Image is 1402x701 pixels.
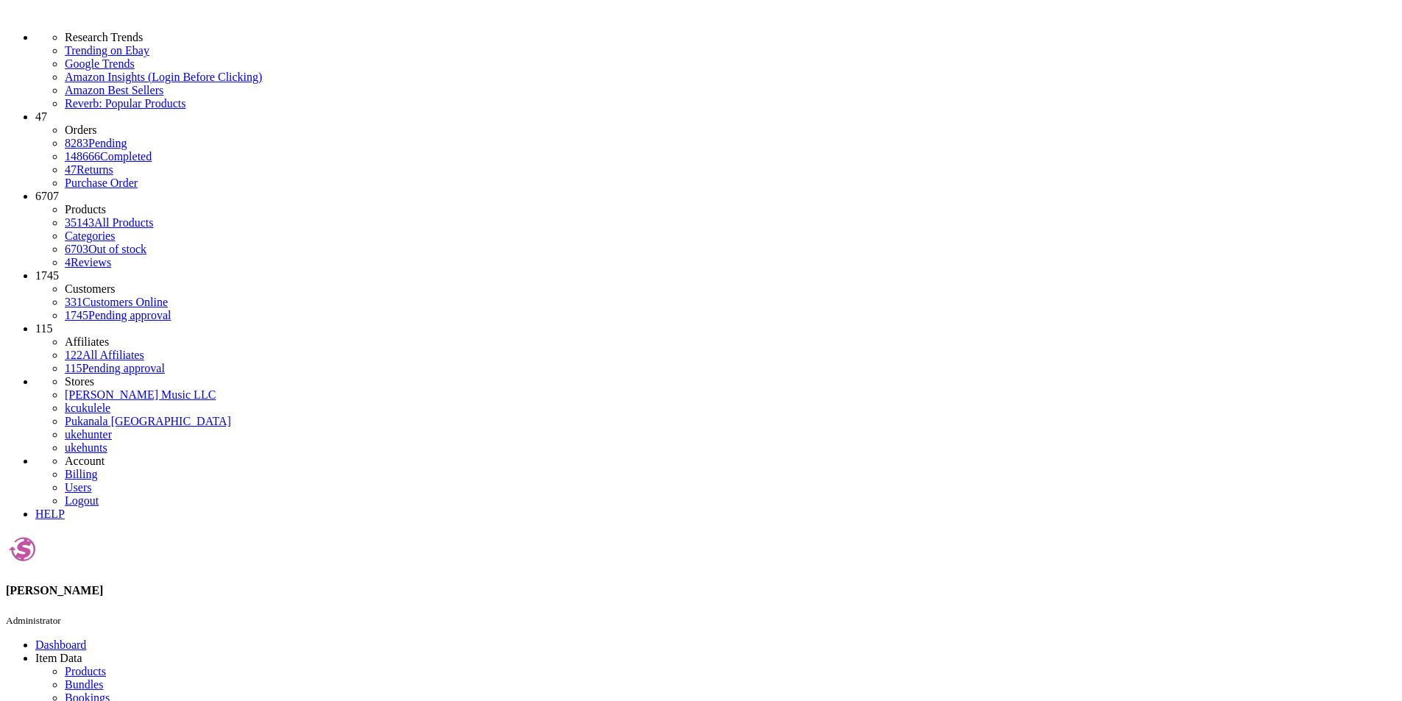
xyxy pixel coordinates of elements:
span: Item Data [35,652,82,664]
span: 1745 [35,269,59,282]
a: 115Pending approval [65,362,165,374]
a: 1745Pending approval [65,309,171,321]
a: Categories [65,229,115,242]
a: [PERSON_NAME] Music LLC [65,388,216,401]
small: Administrator [6,615,61,626]
a: Reverb: Popular Products [65,97,1396,110]
span: 331 [65,296,82,308]
li: Orders [65,124,1396,137]
a: 35143All Products [65,216,153,229]
span: 6703 [65,243,88,255]
a: Trending on Ebay [65,44,1396,57]
a: Amazon Best Sellers [65,84,1396,97]
span: 122 [65,349,82,361]
img: Andy Gough [6,533,39,566]
a: Billing [65,468,97,480]
a: ukehunter [65,428,112,441]
a: 4Reviews [65,256,111,268]
li: Research Trends [65,31,1396,44]
a: Purchase Order [65,177,138,189]
a: ukehunts [65,441,107,454]
span: 115 [35,322,52,335]
span: 1745 [65,309,88,321]
a: 148666Completed [65,150,152,163]
li: Stores [65,375,1396,388]
a: 122All Affiliates [65,349,144,361]
a: Users [65,481,91,494]
h4: [PERSON_NAME] [6,584,1396,597]
span: 148666 [65,150,100,163]
a: Amazon Insights (Login Before Clicking) [65,71,1396,84]
a: 47Returns [65,163,113,176]
a: Google Trends [65,57,1396,71]
span: 35143 [65,216,94,229]
li: Affiliates [65,335,1396,349]
a: 8283Pending [65,137,1396,150]
a: Logout [65,494,99,507]
a: 331Customers Online [65,296,168,308]
span: 115 [65,362,82,374]
a: Products [65,665,106,677]
a: 6703Out of stock [65,243,146,255]
span: 8283 [65,137,88,149]
a: kcukulele [65,402,110,414]
span: 47 [35,110,47,123]
a: Pukanala [GEOGRAPHIC_DATA] [65,415,231,427]
a: Bundles [65,678,103,691]
li: Account [65,455,1396,468]
a: HELP [35,508,65,520]
li: Customers [65,282,1396,296]
span: 4 [65,256,71,268]
span: 47 [65,163,77,176]
li: Products [65,203,1396,216]
span: 6707 [35,190,59,202]
a: Dashboard [35,638,86,651]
